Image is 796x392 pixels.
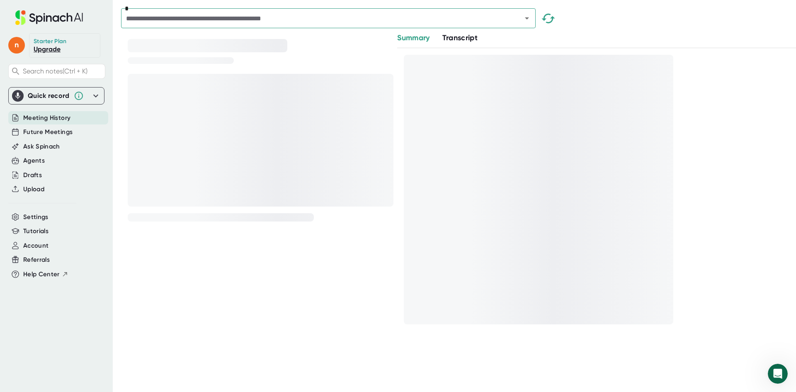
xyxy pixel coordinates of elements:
[23,270,68,279] button: Help Center
[23,170,42,180] button: Drafts
[8,37,25,54] span: n
[23,156,45,166] button: Agents
[12,88,101,104] div: Quick record
[442,32,478,44] button: Transcript
[23,142,60,151] button: Ask Spinach
[34,45,61,53] a: Upgrade
[23,67,87,75] span: Search notes (Ctrl + K)
[23,127,73,137] button: Future Meetings
[23,241,49,251] button: Account
[23,270,60,279] span: Help Center
[23,226,49,236] button: Tutorials
[521,12,533,24] button: Open
[34,38,67,45] div: Starter Plan
[397,33,430,42] span: Summary
[768,364,788,384] iframe: Intercom live chat
[442,33,478,42] span: Transcript
[397,32,430,44] button: Summary
[28,92,70,100] div: Quick record
[23,212,49,222] button: Settings
[23,185,44,194] button: Upload
[23,255,50,265] button: Referrals
[23,113,70,123] button: Meeting History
